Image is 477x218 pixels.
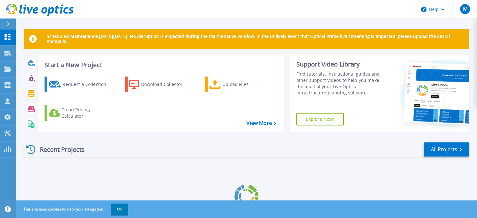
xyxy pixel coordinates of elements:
[141,78,191,91] div: Download Collector
[125,77,195,92] a: Download Collector
[296,60,386,68] div: Support Video Library
[24,142,93,157] div: Recent Projects
[222,78,273,91] div: Upload Files
[246,120,276,126] a: View More
[45,105,114,121] a: Cloud Pricing Calculator
[45,61,276,68] h3: Start a New Project
[47,34,464,44] p: Scheduled Maintenance [DATE][DATE]: No disruption is expected during the maintenance window. In t...
[61,107,112,119] div: Cloud Pricing Calculator
[205,77,275,92] a: Upload Files
[17,204,128,215] span: This site uses cookies to track your navigation.
[463,7,467,12] span: IV
[424,142,469,157] a: All Projects
[111,204,128,215] button: OK
[45,77,114,92] a: Request a Collection
[296,113,344,125] a: Explore Now!
[296,71,386,96] div: Find tutorials, instructional guides and other support videos to help you make the most of your L...
[62,78,113,91] div: Request a Collection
